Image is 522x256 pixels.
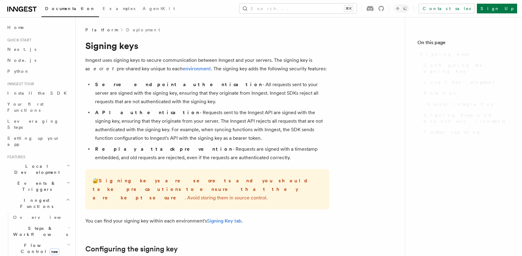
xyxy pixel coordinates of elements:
a: Your first Functions [5,99,72,116]
span: Node.js [7,58,36,63]
span: Rotation [424,90,458,96]
p: You can find your signing key within each environment's . [85,217,329,225]
span: Setting up your app [7,136,60,147]
span: Events & Triggers [5,180,66,192]
span: Your first Functions [7,102,44,113]
a: Examples [99,2,139,16]
a: Configuring the signing key [85,245,178,253]
p: 🔐 . Avoid storing them in source control. [93,177,322,202]
span: Signing keys and branch environments [424,112,510,124]
span: Examples [103,6,135,11]
a: Rotation [421,88,510,99]
a: Documentation [41,2,99,17]
a: Signing keys and branch environments [421,110,510,127]
a: Contact sales [419,4,474,13]
a: Sign Up [477,4,517,13]
a: Local development [421,77,510,88]
kbd: ⌘K [344,5,353,12]
span: Documentation [45,6,95,11]
span: Inngest tour [5,82,34,86]
span: Leveraging Steps [7,119,59,130]
span: Home [7,24,24,30]
span: AgentKit [143,6,175,11]
span: Features [5,155,25,160]
a: Further reading [421,127,510,138]
button: Events & Triggers [5,178,72,195]
a: Install the SDK [5,88,72,99]
a: Overview [11,212,72,223]
button: Toggle dark mode [394,5,409,12]
p: Inngest uses signing keys to secure communication between Inngest and your servers. The signing k... [85,56,329,73]
a: Leveraging Steps [5,116,72,133]
a: Signing Key tab [207,218,242,224]
span: Python [7,69,30,74]
span: Install the SDK [7,91,70,96]
span: Steps & Workflows [11,225,68,237]
a: Configuring the signing key [421,60,510,77]
a: Home [5,22,72,33]
a: Next.js [5,44,72,55]
span: Vercel integration [427,101,495,107]
span: Quick start [5,38,31,43]
a: Node.js [5,55,72,66]
em: secret [88,66,117,72]
a: Deployment [126,27,160,33]
a: Signing keys [417,49,510,60]
span: Inngest Functions [5,197,66,209]
button: Inngest Functions [5,195,72,212]
span: Local Development [5,163,66,175]
a: Python [5,66,72,77]
button: Steps & Workflows [11,223,72,240]
h1: Signing keys [85,40,329,51]
a: Setting up your app [5,133,72,150]
span: Platform [85,27,118,33]
span: Overview [13,215,76,220]
span: Signing keys [420,51,469,57]
a: environment [183,66,211,72]
span: Next.js [7,47,36,52]
button: Local Development [5,161,72,178]
strong: Replay attack prevention [95,146,233,152]
span: Local development [424,79,494,85]
li: - All requests sent to your server are signed with the signing key, ensuring that they originate ... [93,80,329,106]
span: new [49,248,59,255]
strong: API authentication [95,110,200,115]
span: Further reading [424,129,481,135]
strong: Signing keys are secrets and you should take precautions to ensure that they are kept secure [93,178,312,201]
button: Search...⌘K [240,4,357,13]
a: Vercel integration [425,99,510,110]
span: Configuring the signing key [424,62,510,74]
li: - Requests are signed with a timestamp embedded, and old requests are rejected, even if the reque... [93,145,329,162]
h4: On this page [417,39,510,49]
strong: Serve endpoint authentication [95,82,262,87]
a: AgentKit [139,2,179,16]
span: Flow Control [11,242,67,254]
li: - Requests sent to the Inngest API are signed with the signing key, ensuring that they originate ... [93,108,329,142]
